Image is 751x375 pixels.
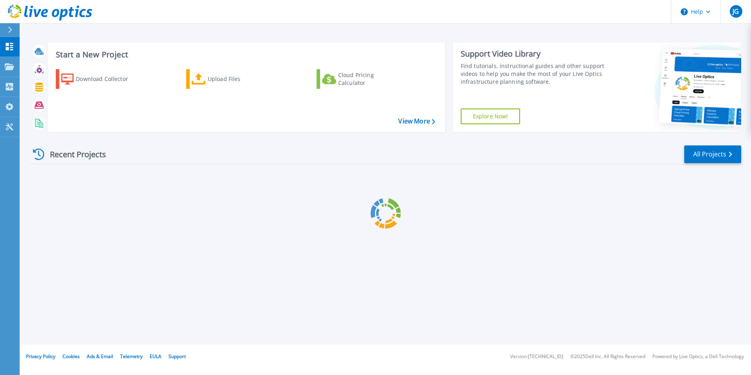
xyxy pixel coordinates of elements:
li: Powered by Live Optics, a Dell Technology [652,354,744,359]
div: Download Collector [76,71,139,87]
li: Version: [TECHNICAL_ID] [510,354,563,359]
span: JG [733,8,739,15]
a: Privacy Policy [26,353,55,360]
a: Upload Files [186,69,274,89]
a: Ads & Email [87,353,113,360]
a: Support [169,353,186,360]
h3: Start a New Project [56,50,435,59]
a: Cookies [62,353,80,360]
li: © 2025 Dell Inc. All Rights Reserved [570,354,645,359]
a: Explore Now! [461,108,520,124]
div: Support Video Library [461,49,608,59]
div: Recent Projects [30,145,117,164]
a: All Projects [684,145,741,163]
div: Cloud Pricing Calculator [338,71,401,87]
div: Find tutorials, instructional guides and other support videos to help you make the most of your L... [461,62,608,86]
a: Download Collector [56,69,143,89]
a: Telemetry [120,353,143,360]
a: Cloud Pricing Calculator [317,69,404,89]
a: EULA [150,353,161,360]
a: View More [398,118,435,125]
div: Upload Files [208,71,271,87]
